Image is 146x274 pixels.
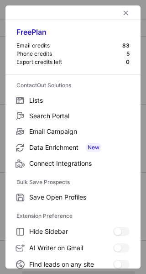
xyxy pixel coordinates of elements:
div: 0 [126,58,130,66]
div: Email credits [16,42,122,49]
span: Lists [29,96,130,105]
label: AI Writer on Gmail [5,240,141,256]
div: 5 [126,50,130,58]
label: ContactOut Solutions [16,78,130,93]
label: Save Open Profiles [5,190,141,205]
label: Hide Sidebar [5,223,141,240]
button: left-button [120,7,131,18]
label: Lists [5,93,141,108]
label: Email Campaign [5,124,141,139]
span: New [86,143,101,152]
span: Save Open Profiles [29,193,130,201]
label: Data Enrichment New [5,139,141,156]
span: Data Enrichment [29,143,130,152]
span: Search Portal [29,112,130,120]
span: Hide Sidebar [29,227,113,236]
span: Find leads on any site [29,260,113,269]
label: Extension Preference [16,209,130,223]
div: Phone credits [16,50,126,58]
button: right-button [15,8,24,17]
div: Export credits left [16,58,126,66]
span: Email Campaign [29,127,130,136]
label: Connect Integrations [5,156,141,171]
div: 83 [122,42,130,49]
span: AI Writer on Gmail [29,244,113,252]
label: Search Portal [5,108,141,124]
span: Connect Integrations [29,159,130,168]
label: Bulk Save Prospects [16,175,130,190]
div: Free Plan [16,27,130,42]
label: Find leads on any site [5,256,141,273]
